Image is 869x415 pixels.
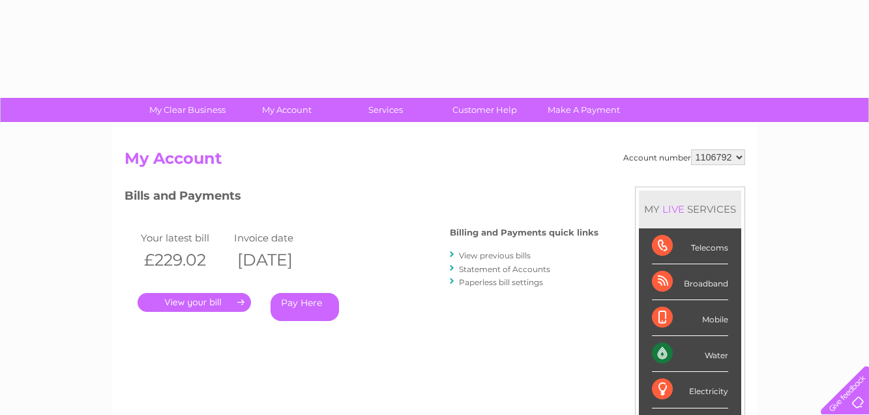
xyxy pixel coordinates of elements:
a: View previous bills [459,251,531,260]
a: My Clear Business [134,98,241,122]
div: Telecoms [652,228,728,264]
a: . [138,293,251,312]
div: Electricity [652,372,728,408]
div: Account number [623,149,745,165]
a: My Account [233,98,340,122]
th: £229.02 [138,247,231,273]
h4: Billing and Payments quick links [450,228,598,238]
a: Customer Help [431,98,538,122]
th: [DATE] [231,247,325,273]
a: Services [332,98,439,122]
a: Make A Payment [530,98,638,122]
div: MY SERVICES [639,191,741,228]
a: Pay Here [271,293,339,321]
div: Mobile [652,300,728,336]
div: Water [652,336,728,372]
a: Paperless bill settings [459,277,543,287]
h3: Bills and Payments [125,187,598,209]
td: Invoice date [231,229,325,247]
div: LIVE [660,203,687,215]
a: Statement of Accounts [459,264,550,274]
td: Your latest bill [138,229,231,247]
h2: My Account [125,149,745,174]
div: Broadband [652,264,728,300]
